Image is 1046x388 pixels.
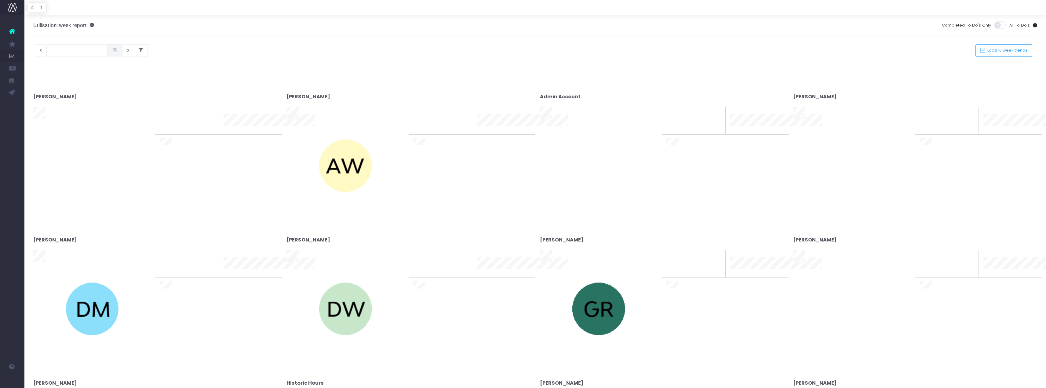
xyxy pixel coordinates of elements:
span: 10 week trend [983,270,1011,277]
button: T [37,3,46,13]
span: 10 week trend [224,127,251,133]
strong: [PERSON_NAME] [33,236,77,243]
span: 0% [711,250,721,260]
span: 0% [457,107,467,117]
span: To last week [920,256,945,262]
span: 10 week trend [477,270,504,277]
img: images/default_profile_image.png [8,376,17,385]
button: G [27,3,37,13]
span: To last week [160,256,185,262]
strong: [PERSON_NAME] [33,379,77,386]
span: 10 week trend [730,127,758,133]
span: 10 week trend [224,270,251,277]
strong: [PERSON_NAME] [793,93,837,100]
span: 0% [964,250,974,260]
span: 10 week trend [730,270,758,277]
strong: [PERSON_NAME] [793,236,837,243]
span: 0% [204,250,214,260]
strong: Admin Account [540,93,581,100]
strong: Historic Hours [286,379,324,386]
span: Load 10 week trends [986,48,1028,53]
span: 10 week trend [983,127,1011,133]
span: 0% [457,250,467,260]
span: To last week [413,256,438,262]
span: To last week [666,256,691,262]
span: To last week [920,113,945,119]
strong: [PERSON_NAME] [540,379,584,386]
div: Vertical button group [27,3,46,13]
span: To last week [160,113,185,119]
strong: [PERSON_NAME] [33,93,77,100]
h3: Utilisation: week report [33,22,94,28]
span: All To Do's [1009,22,1030,28]
span: Completed To Do's Only [942,22,991,28]
strong: [PERSON_NAME] [286,93,330,100]
span: To last week [413,113,438,119]
strong: [PERSON_NAME] [540,236,584,243]
span: 0% [964,107,974,117]
button: Load 10 week trends [975,44,1032,57]
strong: [PERSON_NAME] [793,379,837,386]
span: To last week [666,113,691,119]
span: 0% [711,107,721,117]
span: 10 week trend [477,127,504,133]
strong: [PERSON_NAME] [286,236,330,243]
span: 0% [204,107,214,117]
